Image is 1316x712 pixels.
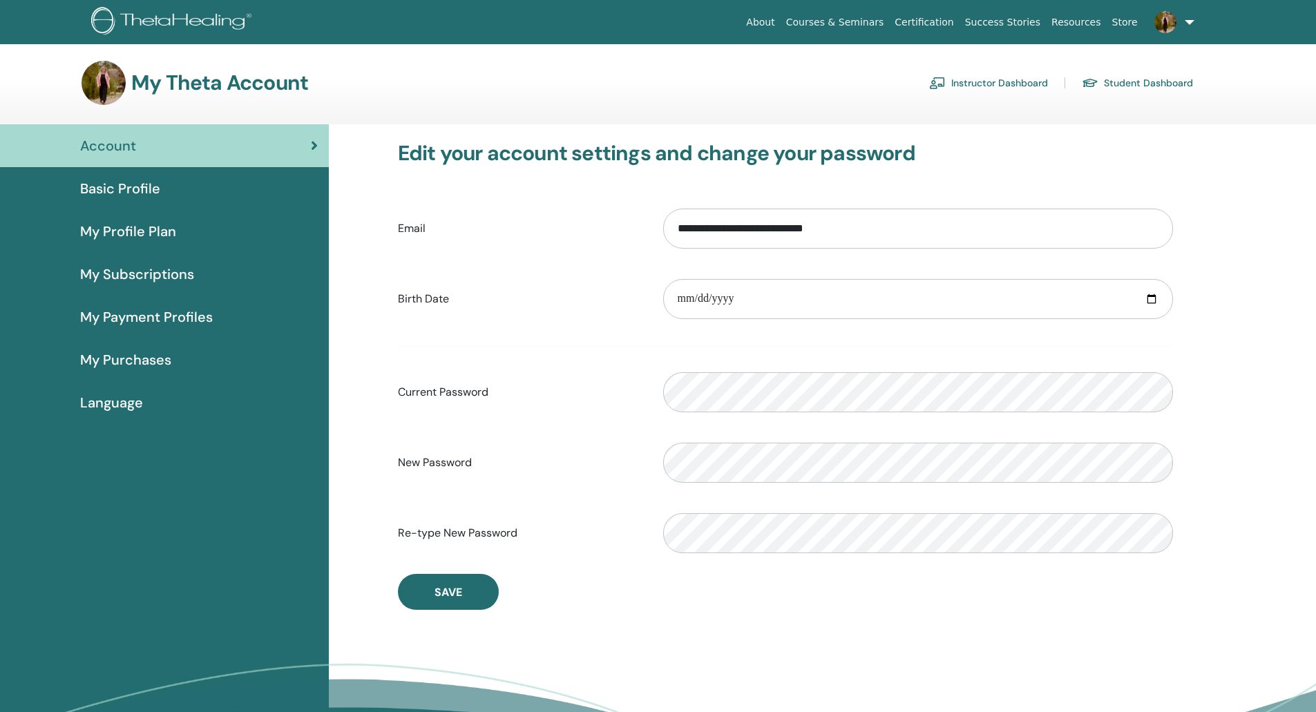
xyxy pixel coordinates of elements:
[91,7,256,38] img: logo.png
[388,215,653,242] label: Email
[1082,72,1193,94] a: Student Dashboard
[781,10,890,35] a: Courses & Seminars
[80,178,160,199] span: Basic Profile
[741,10,780,35] a: About
[1107,10,1143,35] a: Store
[1082,77,1098,89] img: graduation-cap.svg
[80,392,143,413] span: Language
[388,379,653,405] label: Current Password
[388,286,653,312] label: Birth Date
[398,141,1173,166] h3: Edit your account settings and change your password
[80,349,171,370] span: My Purchases
[435,585,462,599] span: Save
[929,77,946,89] img: chalkboard-teacher.svg
[388,520,653,546] label: Re-type New Password
[889,10,959,35] a: Certification
[1154,11,1176,33] img: default.jpg
[80,307,213,327] span: My Payment Profiles
[80,221,176,242] span: My Profile Plan
[398,574,499,610] button: Save
[131,70,308,95] h3: My Theta Account
[80,135,136,156] span: Account
[1046,10,1107,35] a: Resources
[929,72,1048,94] a: Instructor Dashboard
[80,264,194,285] span: My Subscriptions
[388,450,653,476] label: New Password
[960,10,1046,35] a: Success Stories
[82,61,126,105] img: default.jpg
